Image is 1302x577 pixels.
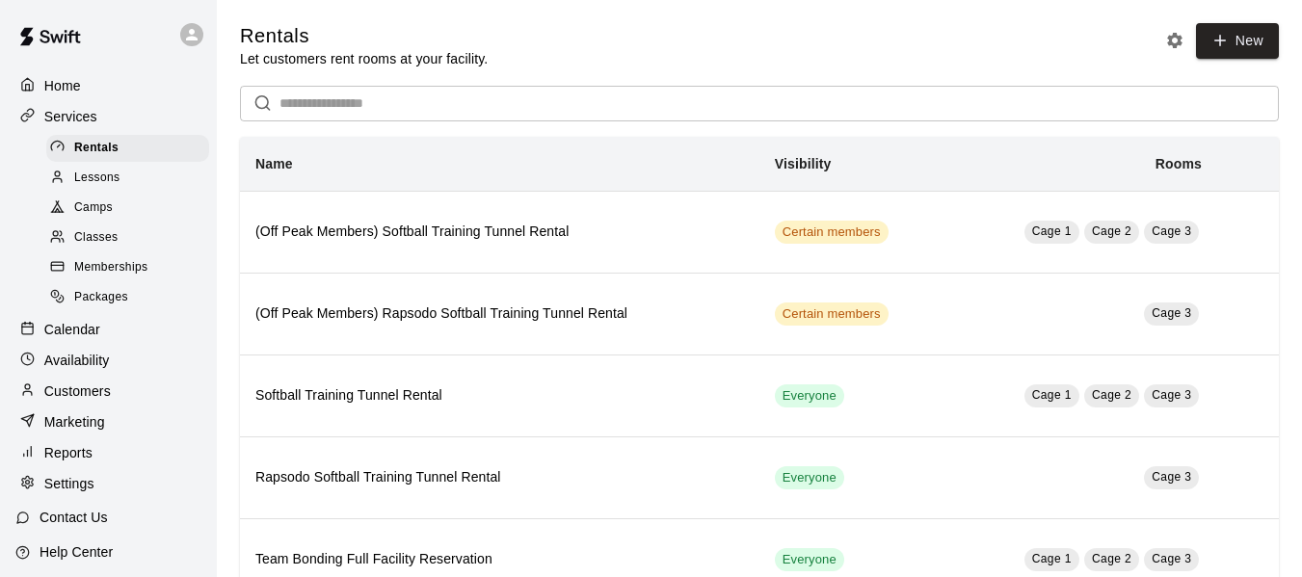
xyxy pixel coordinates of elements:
p: Services [44,107,97,126]
a: Lessons [46,163,217,193]
span: Cage 3 [1152,470,1191,484]
h5: Rentals [240,23,488,49]
button: Rental settings [1160,26,1189,55]
span: Cage 3 [1152,224,1191,238]
span: Cage 2 [1092,224,1131,238]
div: Lessons [46,165,209,192]
p: Marketing [44,412,105,432]
a: Packages [46,283,217,313]
span: Rentals [74,139,119,158]
a: Marketing [15,407,201,436]
p: Reports [44,443,93,462]
div: This service is visible to only customers with certain memberships. Check the service pricing for... [775,302,889,326]
a: Availability [15,346,201,375]
div: Packages [46,284,209,311]
b: Rooms [1156,156,1202,171]
span: Camps [74,198,113,218]
h6: Softball Training Tunnel Rental [255,385,744,407]
a: Services [15,102,201,131]
a: New [1196,23,1279,59]
div: Rentals [46,135,209,162]
span: Cage 1 [1032,224,1072,238]
span: Certain members [775,223,889,242]
span: Classes [74,228,118,248]
span: Certain members [775,305,889,324]
a: Memberships [46,253,217,283]
div: Classes [46,224,209,251]
span: Everyone [775,469,844,487]
span: Cage 2 [1092,552,1131,565]
p: Availability [44,351,110,370]
a: Reports [15,438,201,467]
p: Customers [44,381,111,401]
div: Memberships [46,254,209,281]
a: Home [15,71,201,100]
h6: Team Bonding Full Facility Reservation [255,549,744,570]
a: Settings [15,469,201,498]
p: Help Center [40,542,113,562]
a: Camps [46,194,217,223]
a: Customers [15,377,201,406]
b: Name [255,156,293,171]
h6: (Off Peak Members) Softball Training Tunnel Rental [255,222,744,243]
span: Cage 1 [1032,388,1072,402]
p: Calendar [44,320,100,339]
a: Rentals [46,133,217,163]
a: Calendar [15,315,201,344]
div: Camps [46,195,209,222]
span: Memberships [74,258,147,277]
div: This service is visible to all of your customers [775,466,844,489]
span: Everyone [775,387,844,406]
span: Packages [74,288,128,307]
div: This service is visible to all of your customers [775,384,844,407]
div: This service is visible to all of your customers [775,548,844,571]
span: Cage 1 [1032,552,1072,565]
h6: Rapsodo Softball Training Tunnel Rental [255,467,744,488]
p: Settings [44,474,94,493]
span: Cage 3 [1152,552,1191,565]
h6: (Off Peak Members) Rapsodo Softball Training Tunnel Rental [255,303,744,325]
p: Contact Us [40,508,108,527]
span: Cage 3 [1152,388,1191,402]
span: Everyone [775,551,844,569]
p: Home [44,76,81,95]
span: Cage 2 [1092,388,1131,402]
span: Cage 3 [1152,306,1191,320]
a: Classes [46,223,217,253]
span: Lessons [74,169,120,188]
p: Let customers rent rooms at your facility. [240,49,488,68]
div: This service is visible to only customers with certain memberships. Check the service pricing for... [775,221,889,244]
b: Visibility [775,156,832,171]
